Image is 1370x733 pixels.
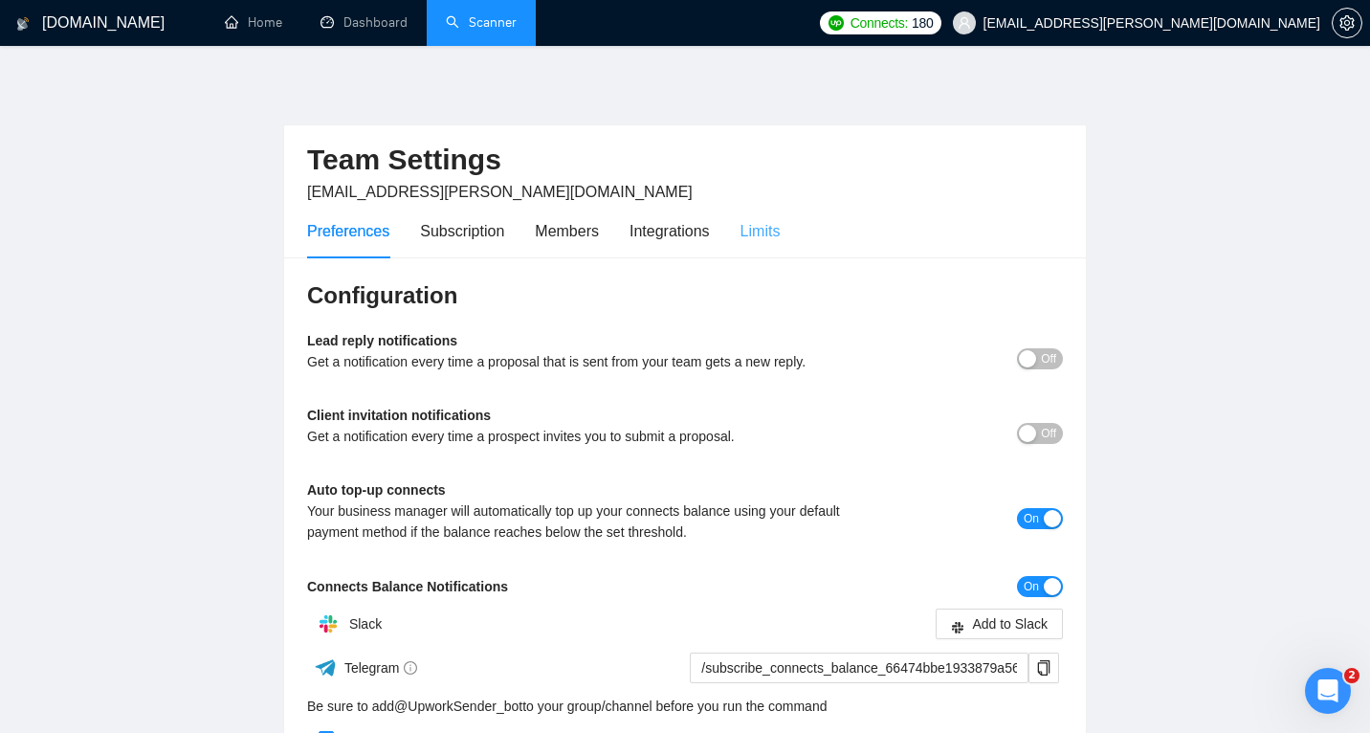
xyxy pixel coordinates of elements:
b: Lead reply notifications [307,333,457,348]
span: Off [1041,423,1056,444]
span: On [1024,576,1039,597]
span: Telegram [344,660,418,676]
iframe: Intercom live chat [1305,668,1351,714]
b: Connects Balance Notifications [307,579,508,594]
a: dashboardDashboard [320,14,408,31]
span: slack [951,619,964,633]
b: Auto top-up connects [307,482,446,498]
span: On [1024,508,1039,529]
span: Off [1041,348,1056,369]
span: copy [1029,660,1058,676]
span: [EMAIL_ADDRESS][PERSON_NAME][DOMAIN_NAME] [307,184,693,200]
img: logo [16,9,30,39]
img: ww3wtPAAAAAElFTkSuQmCC [314,655,338,679]
button: setting [1332,8,1362,38]
h2: Team Settings [307,141,1063,180]
a: @UpworkSender_bot [394,696,522,717]
span: Slack [349,616,382,632]
a: searchScanner [446,14,517,31]
div: Get a notification every time a proposal that is sent from your team gets a new reply. [307,351,874,372]
span: 2 [1344,668,1359,683]
span: info-circle [404,661,417,675]
div: Integrations [630,219,710,243]
div: Members [535,219,599,243]
b: Client invitation notifications [307,408,491,423]
span: 180 [912,12,933,33]
div: Your business manager will automatically top up your connects balance using your default payment ... [307,500,874,543]
span: Add to Slack [972,613,1048,634]
div: Be sure to add to your group/channel before you run the command [307,696,1063,717]
img: upwork-logo.png [829,15,844,31]
a: homeHome [225,14,282,31]
span: setting [1333,15,1361,31]
button: copy [1028,653,1059,683]
div: Get a notification every time a prospect invites you to submit a proposal. [307,426,874,447]
span: Connects: [851,12,908,33]
div: Preferences [307,219,389,243]
div: Subscription [420,219,504,243]
div: Limits [740,219,781,243]
span: user [958,16,971,30]
a: setting [1332,15,1362,31]
button: slackAdd to Slack [936,609,1063,639]
img: hpQkSZIkSZIkSZIkSZIkSZIkSZIkSZIkSZIkSZIkSZIkSZIkSZIkSZIkSZIkSZIkSZIkSZIkSZIkSZIkSZIkSZIkSZIkSZIkS... [309,605,347,643]
h3: Configuration [307,280,1063,311]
